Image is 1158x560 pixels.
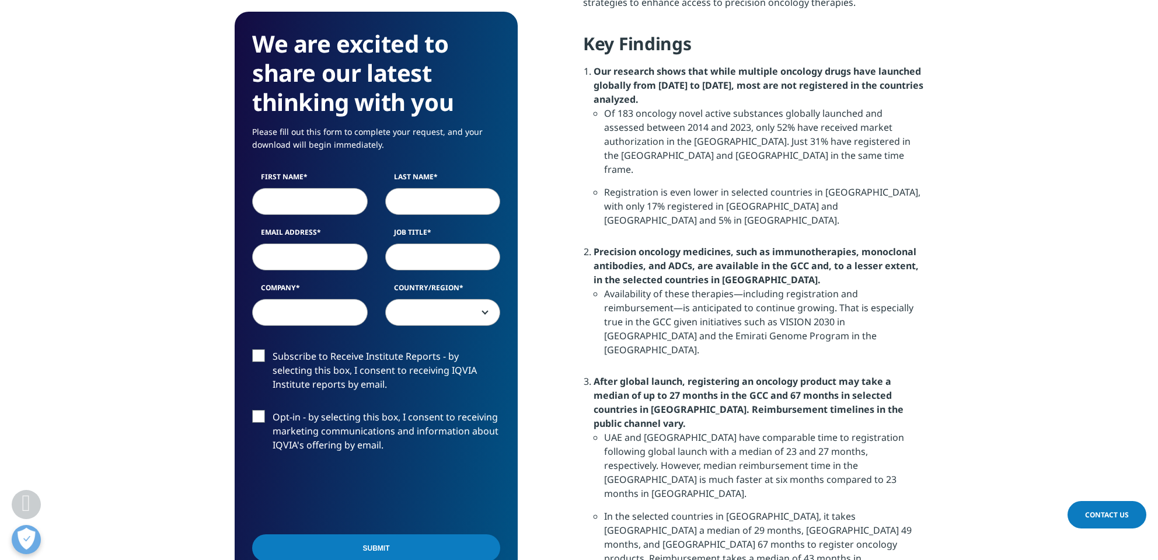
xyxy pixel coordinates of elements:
[604,430,923,509] li: UAE and [GEOGRAPHIC_DATA] have comparable time to registration following global launch with a med...
[252,29,500,117] h3: We are excited to share our latest thinking with you
[583,32,923,64] h4: Key Findings
[1085,510,1129,520] span: Contact Us
[252,227,368,244] label: Email Address
[594,65,923,106] strong: Our research shows that while multiple oncology drugs have launched globally from [DATE] to [DATE...
[594,375,904,430] strong: After global launch, registering an oncology product may take a median of up to 27 months in the ...
[252,349,500,398] label: Subscribe to Receive Institute Reports - by selecting this box, I consent to receiving IQVIA Inst...
[604,185,923,236] li: Registration is even lower in selected countries in [GEOGRAPHIC_DATA], with only 17% registered i...
[12,525,41,554] button: 개방형 기본 설정
[604,106,923,185] li: Of 183 oncology novel active substances globally launched and assessed between 2014 and 2023, onl...
[252,283,368,299] label: Company
[252,126,500,160] p: Please fill out this form to complete your request, and your download will begin immediately.
[385,172,501,188] label: Last Name
[604,287,923,366] li: Availability of these therapies—including registration and reimbursement—is anticipated to contin...
[385,227,501,244] label: Job Title
[385,283,501,299] label: Country/Region
[252,410,500,458] label: Opt-in - by selecting this box, I consent to receiving marketing communications and information a...
[252,172,368,188] label: First Name
[594,245,919,286] strong: Precision oncology medicines, such as immunotherapies, monoclonal antibodies, and ADCs, are avail...
[1068,501,1146,528] a: Contact Us
[252,471,430,516] iframe: reCAPTCHA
